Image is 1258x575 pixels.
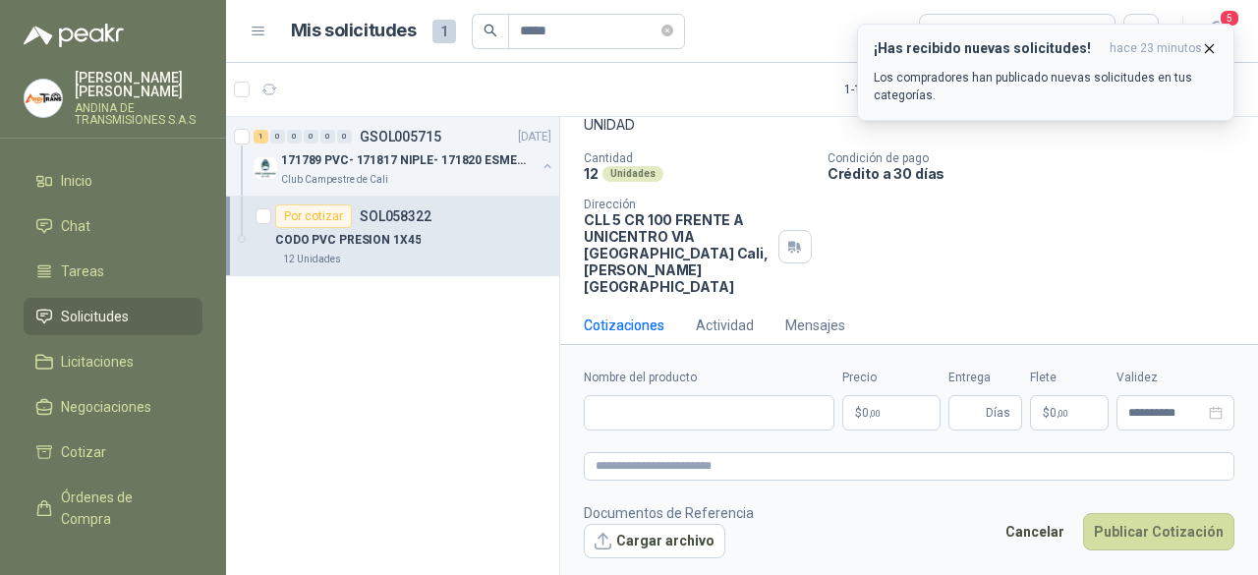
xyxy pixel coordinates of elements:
p: Cantidad [584,151,812,165]
div: Unidades [602,166,663,182]
a: Chat [24,207,202,245]
a: 1 0 0 0 0 0 GSOL005715[DATE] Company Logo171789 PVC- 171817 NIPLE- 171820 ESMERILClub Campestre d... [254,125,555,188]
h1: Mis solicitudes [291,17,417,45]
span: 0 [862,407,881,419]
span: 1 [432,20,456,43]
span: Chat [61,215,90,237]
div: 0 [304,130,318,144]
span: hace 23 minutos [1110,40,1202,57]
a: Por cotizarSOL058322CODO PVC PRESION 1X4512 Unidades [226,197,559,276]
span: Órdenes de Compra [61,487,184,530]
div: Actividad [696,315,754,336]
span: Días [986,396,1010,430]
span: Inicio [61,170,92,192]
div: Cotizaciones [584,315,664,336]
div: 0 [270,130,285,144]
span: Cotizar [61,441,106,463]
div: 1 - 1 de 1 [844,74,944,105]
div: Por cotizar [275,204,352,228]
img: Company Logo [254,156,277,180]
a: Negociaciones [24,388,202,426]
p: Club Campestre de Cali [281,172,388,188]
span: close-circle [661,25,673,36]
div: Mensajes [785,315,845,336]
p: Dirección [584,198,771,211]
button: 5 [1199,14,1234,49]
p: Documentos de Referencia [584,502,754,524]
label: Flete [1030,369,1109,387]
span: search [484,24,497,37]
img: Logo peakr [24,24,124,47]
p: [PERSON_NAME] [PERSON_NAME] [75,71,202,98]
p: ANDINA DE TRANSMISIONES S.A.S [75,102,202,126]
a: Tareas [24,253,202,290]
span: ,00 [869,408,881,419]
p: Crédito a 30 días [828,165,1250,182]
a: Solicitudes [24,298,202,335]
p: GSOL005715 [360,130,441,144]
label: Nombre del producto [584,369,834,387]
a: Inicio [24,162,202,200]
span: ,00 [1057,408,1068,419]
p: Condición de pago [828,151,1250,165]
span: Solicitudes [61,306,129,327]
p: [DATE] [518,128,551,146]
div: 0 [287,130,302,144]
button: Cancelar [995,513,1075,550]
p: $ 0,00 [1030,395,1109,431]
h3: ¡Has recibido nuevas solicitudes! [874,40,1102,57]
a: Órdenes de Compra [24,479,202,538]
span: 5 [1219,9,1240,28]
p: CODO PVC PRESION 1X45 [275,231,421,250]
span: close-circle [661,22,673,40]
p: UNIDAD [584,114,1234,136]
div: 1 [254,130,268,144]
p: SOL058322 [360,209,431,223]
img: Company Logo [25,80,62,117]
label: Validez [1116,369,1234,387]
p: $0,00 [842,395,941,431]
span: $ [1043,407,1050,419]
span: Tareas [61,260,104,282]
button: Publicar Cotización [1083,513,1234,550]
div: Todas [932,21,973,42]
p: 171789 PVC- 171817 NIPLE- 171820 ESMERIL [281,151,526,170]
button: ¡Has recibido nuevas solicitudes!hace 23 minutos Los compradores han publicado nuevas solicitudes... [857,24,1234,121]
p: Los compradores han publicado nuevas solicitudes en tus categorías. [874,69,1218,104]
div: 12 Unidades [275,252,349,267]
button: Cargar archivo [584,524,725,559]
label: Entrega [948,369,1022,387]
span: 0 [1050,407,1068,419]
a: Cotizar [24,433,202,471]
div: 0 [320,130,335,144]
p: CLL 5 CR 100 FRENTE A UNICENTRO VIA [GEOGRAPHIC_DATA] Cali , [PERSON_NAME][GEOGRAPHIC_DATA] [584,211,771,295]
a: Licitaciones [24,343,202,380]
label: Precio [842,369,941,387]
span: Licitaciones [61,351,134,373]
p: 12 [584,165,599,182]
span: Negociaciones [61,396,151,418]
div: 0 [337,130,352,144]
